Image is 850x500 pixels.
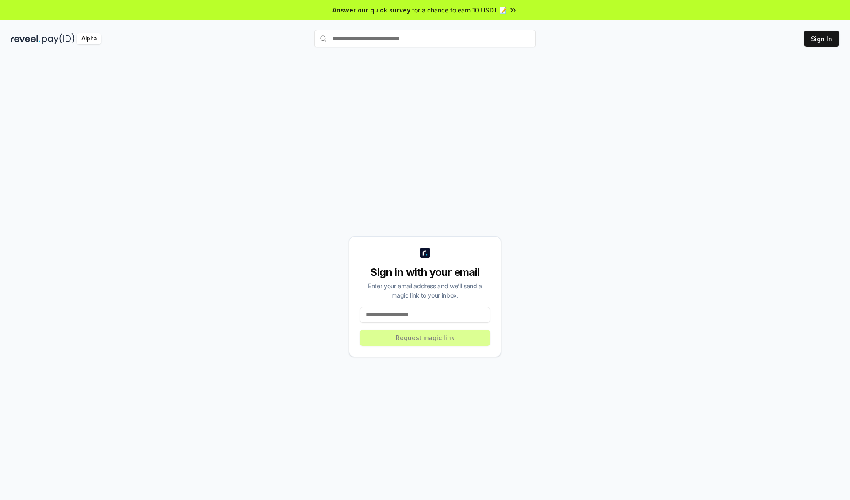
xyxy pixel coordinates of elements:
div: Enter your email address and we’ll send a magic link to your inbox. [360,281,490,300]
span: Answer our quick survey [332,5,410,15]
div: Alpha [77,33,101,44]
img: logo_small [420,248,430,258]
button: Sign In [804,31,839,47]
img: reveel_dark [11,33,40,44]
span: for a chance to earn 10 USDT 📝 [412,5,507,15]
img: pay_id [42,33,75,44]
div: Sign in with your email [360,265,490,279]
